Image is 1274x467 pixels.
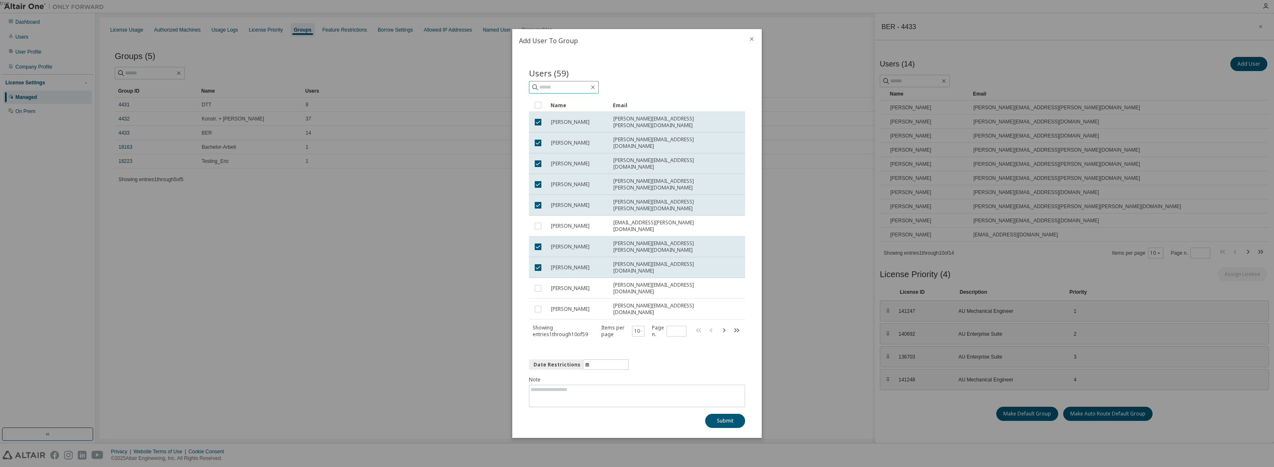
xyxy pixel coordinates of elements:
span: [PERSON_NAME] [551,160,590,167]
span: [PERSON_NAME] [551,119,590,125]
span: Date Restrictions [533,361,580,368]
span: [EMAIL_ADDRESS][PERSON_NAME][DOMAIN_NAME] [613,219,731,233]
div: Email [613,98,731,112]
span: [PERSON_NAME][EMAIL_ADDRESS][PERSON_NAME][DOMAIN_NAME] [613,240,731,253]
span: [PERSON_NAME][EMAIL_ADDRESS][DOMAIN_NAME] [613,157,731,170]
button: information [529,359,629,370]
h2: Add User To Group [512,29,742,52]
span: [PERSON_NAME] [551,223,590,229]
label: Note [529,376,745,383]
span: [PERSON_NAME][EMAIL_ADDRESS][PERSON_NAME][DOMAIN_NAME] [613,199,731,212]
div: Name [551,98,606,112]
span: [PERSON_NAME][EMAIL_ADDRESS][DOMAIN_NAME] [613,302,731,316]
span: [PERSON_NAME] [551,306,590,312]
span: [PERSON_NAME][EMAIL_ADDRESS][DOMAIN_NAME] [613,261,731,274]
span: Items per page [601,324,644,338]
span: [PERSON_NAME] [551,181,590,188]
span: Showing entries 1 through 10 of 59 [533,324,588,338]
button: close [748,36,755,42]
span: [PERSON_NAME] [551,264,590,271]
span: [PERSON_NAME][EMAIL_ADDRESS][DOMAIN_NAME] [613,282,731,295]
span: [PERSON_NAME] [551,140,590,146]
span: [PERSON_NAME] [551,202,590,209]
span: [PERSON_NAME] [551,285,590,292]
button: 10 [634,328,643,334]
span: Page n. [652,324,686,338]
button: Submit [705,414,745,428]
span: [PERSON_NAME][EMAIL_ADDRESS][PERSON_NAME][DOMAIN_NAME] [613,116,731,129]
span: [PERSON_NAME] [551,243,590,250]
span: [PERSON_NAME][EMAIL_ADDRESS][DOMAIN_NAME] [613,136,731,150]
span: [PERSON_NAME][EMAIL_ADDRESS][PERSON_NAME][DOMAIN_NAME] [613,178,731,191]
span: Users (59) [529,67,569,79]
